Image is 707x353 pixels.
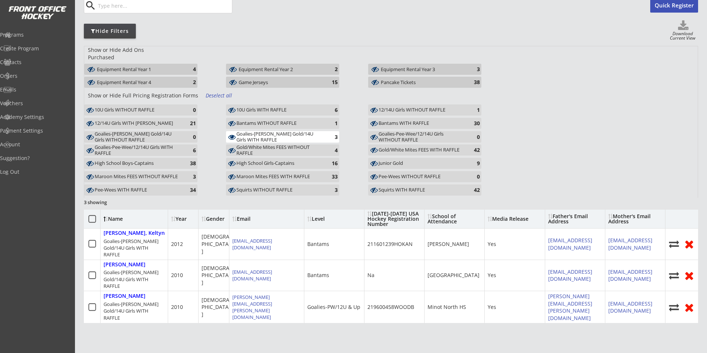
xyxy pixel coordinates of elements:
div: Show or Hide Full Pricing Registration Forms [84,92,202,99]
a: [EMAIL_ADDRESS][DOMAIN_NAME] [548,268,592,283]
div: 10U Girls WITHOUT RAFFLE [95,107,181,113]
div: 30 [465,120,480,126]
div: Maroon Mites FEES WITH RAFFLE [236,173,323,180]
div: 2010 [171,303,183,311]
div: [DATE]-[DATE] USA Hockey Registration Number [367,211,421,227]
div: Bantams WITH RAFFLE [379,120,465,127]
div: Yes [488,303,496,311]
div: Equipment Rental Year 4 [97,80,181,85]
div: Email [232,216,299,222]
a: [EMAIL_ADDRESS][DOMAIN_NAME] [608,300,652,314]
div: Junior Gold [379,160,465,166]
div: Goalies-Pee-Wee/12/14U Girls WITHOUT RAFFLE [379,131,465,143]
div: Squirts WITH RAFFLE [379,187,465,193]
div: Equipment Rental Year 2 [239,66,323,73]
div: Pancake Tickets [381,79,465,86]
div: 21 [181,120,196,126]
div: [GEOGRAPHIC_DATA] [428,272,479,279]
div: Bantams WITHOUT RAFFLE [236,120,323,127]
div: 0 [465,174,480,179]
div: 10U Girls WITH RAFFLE [236,107,323,114]
div: Yes [488,272,496,279]
div: Equipment Rental Year 1 [97,66,181,73]
div: 12/14U Girls WITHOUT RAFFLE [379,107,465,114]
div: Minot North HS [428,303,466,311]
button: Move player [668,239,680,249]
div: [PERSON_NAME], Keltyn [104,230,165,236]
div: 3 [465,66,480,72]
div: 1 [465,107,480,113]
div: Junior Gold [379,160,465,167]
button: Move player [668,302,680,312]
div: Goalies-Pee-Wee/12/14U Girls WITH RAFFLE [95,144,181,156]
div: Gold/White Mites FEES WITHOUT RAFFLE [236,144,323,156]
div: Bantams WITHOUT RAFFLE [236,120,323,126]
button: Move player [668,270,680,280]
div: 12/14U Girls WITH [PERSON_NAME] [95,120,181,126]
div: Goalies-[PERSON_NAME] Gold/14U Girls WITH RAFFLE [104,269,165,289]
div: 3 [181,174,196,179]
div: 0 [465,134,480,140]
div: Level [307,216,361,222]
div: 4 [181,66,196,72]
div: Equipment Rental Year 3 [381,66,465,73]
div: Equipment Rental Year 1 [97,67,181,72]
div: Pee-Wees WITHOUT RAFFLE [379,173,465,180]
div: 0 [181,134,196,140]
a: [EMAIL_ADDRESS][DOMAIN_NAME] [608,268,652,283]
div: Bantams [307,272,329,279]
div: High School Boys-Captains [95,160,181,166]
div: Gold/White Mites FEES WITH RAFFLE [379,147,465,153]
div: 38 [181,160,196,166]
div: Goalies-[PERSON_NAME] Gold/14U Girls WITHOUT RAFFLE [95,131,181,143]
a: [EMAIL_ADDRESS][DOMAIN_NAME] [232,269,272,282]
div: Equipment Rental Year 4 [97,79,181,86]
div: Pancake Tickets [381,80,465,85]
div: Goalies-Bantam/Jr. Gold/14U Girls WITHOUT RAFFLE [95,131,181,143]
div: High School Girls-Captains [236,160,323,167]
div: 9 [465,160,480,166]
div: Maroon Mites FEES WITHOUT RAFFLE [95,174,181,180]
div: Maroon Mites FEES WITH RAFFLE [236,174,323,180]
div: Deselect all [206,92,233,99]
div: Show or Hide Add Ons Purchased [84,46,175,61]
div: 1 [323,120,338,126]
div: Goalies-[PERSON_NAME] Gold/14U Girls WITH RAFFLE [104,238,165,258]
div: 10U Girls WITHOUT RAFFLE [95,107,181,114]
div: Squirts WITH RAFFLE [379,187,465,194]
div: 211601239HOKAN [367,240,413,248]
div: Squirts WITHOUT RAFFLE [236,187,323,194]
div: 38 [465,79,480,85]
a: [PERSON_NAME][EMAIL_ADDRESS][PERSON_NAME][DOMAIN_NAME] [548,293,592,322]
div: 33 [323,174,338,179]
div: High School Girls-Captains [236,160,323,166]
div: Maroon Mites FEES WITHOUT RAFFLE [95,173,181,180]
div: Bantams WITH RAFFLE [379,120,465,126]
a: [EMAIL_ADDRESS][DOMAIN_NAME] [232,237,272,251]
div: Goalies-PW/12U & Up [307,303,360,311]
div: Goalies-[PERSON_NAME] Gold/14U Girls WITH RAFFLE [236,131,323,143]
div: 12/14U Girls WITHOUT RAFFLE [379,107,465,113]
div: Yes [488,240,496,248]
div: 0 [181,107,196,113]
div: Download Current View [667,31,698,41]
div: 3 showing [84,199,137,206]
div: 42 [465,147,480,153]
div: Pee-Wees WITHOUT RAFFLE [379,174,465,180]
div: 15 [323,79,338,85]
div: Squirts WITHOUT RAFFLE [236,187,323,193]
button: Remove from roster (no refund) [683,238,695,250]
div: [PERSON_NAME] [104,262,145,268]
img: FOH%20White%20Logo%20Transparent.png [8,6,67,20]
div: 16 [323,160,338,166]
div: Pee-Wees WITH RAFFLE [95,187,181,193]
button: Remove from roster (no refund) [683,302,695,313]
div: Equipment Rental Year 2 [239,67,323,72]
div: [PERSON_NAME] [104,293,145,299]
div: Game Jerseys [239,79,323,86]
div: 6 [181,147,196,153]
div: 2010 [171,272,183,279]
